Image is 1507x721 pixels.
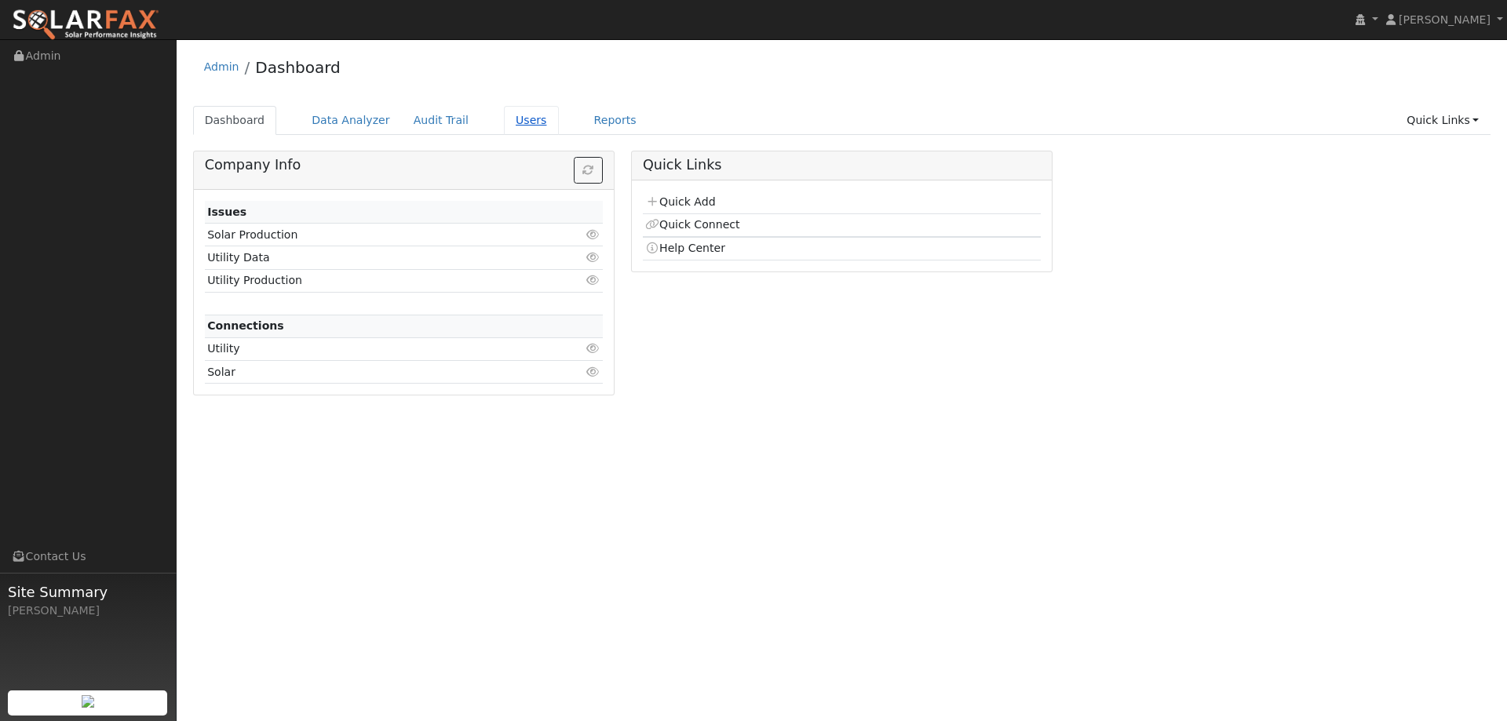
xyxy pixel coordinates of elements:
strong: Connections [207,319,284,332]
a: Quick Links [1395,106,1491,135]
td: Solar Production [205,224,538,246]
span: Site Summary [8,581,168,603]
a: Dashboard [193,106,277,135]
a: Admin [204,60,239,73]
img: retrieve [82,695,94,708]
a: Data Analyzer [300,106,402,135]
img: SolarFax [12,9,159,42]
td: Solar [205,361,538,384]
td: Utility Production [205,269,538,292]
i: Click to view [586,343,600,354]
strong: Issues [207,206,246,218]
a: Audit Trail [402,106,480,135]
h5: Company Info [205,157,603,173]
a: Dashboard [255,58,341,77]
i: Click to view [586,366,600,377]
a: Quick Add [645,195,715,208]
td: Utility [205,337,538,360]
a: Quick Connect [645,218,739,231]
a: Help Center [645,242,725,254]
div: [PERSON_NAME] [8,603,168,619]
h5: Quick Links [643,157,1041,173]
i: Click to view [586,229,600,240]
a: Reports [582,106,648,135]
i: Click to view [586,252,600,263]
span: [PERSON_NAME] [1399,13,1491,26]
i: Click to view [586,275,600,286]
a: Users [504,106,559,135]
td: Utility Data [205,246,538,269]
